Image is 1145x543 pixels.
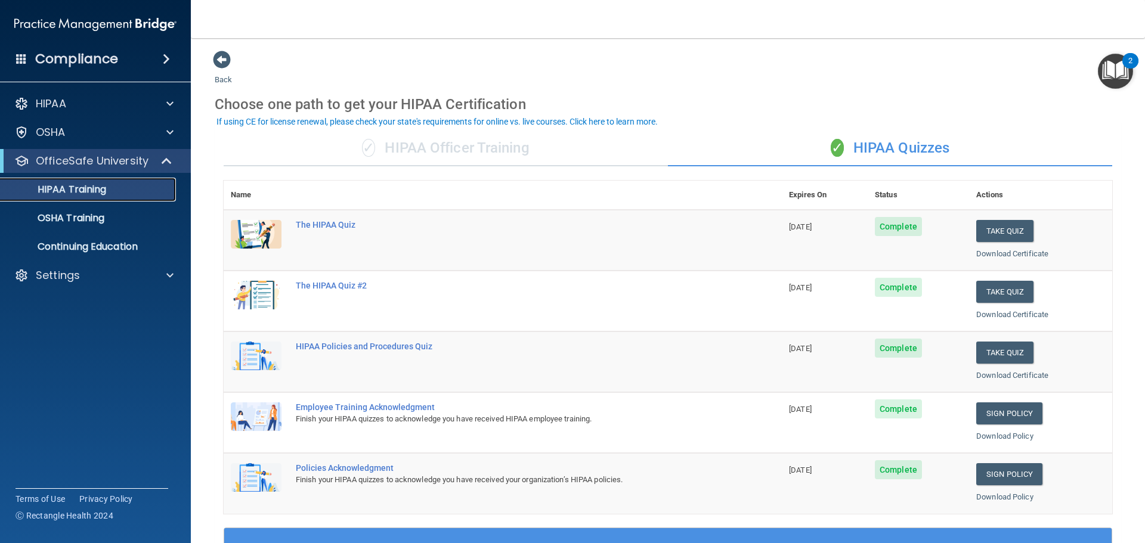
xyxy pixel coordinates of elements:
p: OSHA [36,125,66,139]
span: Complete [875,399,922,418]
div: HIPAA Officer Training [224,131,668,166]
button: Open Resource Center, 2 new notifications [1098,54,1133,89]
p: OfficeSafe University [36,154,148,168]
button: Take Quiz [976,220,1033,242]
div: Employee Training Acknowledgment [296,402,722,412]
button: Take Quiz [976,281,1033,303]
a: Download Certificate [976,371,1048,380]
a: Back [215,61,232,84]
a: Download Certificate [976,310,1048,319]
iframe: Drift Widget Chat Controller [939,458,1131,506]
a: Settings [14,268,174,283]
span: [DATE] [789,283,812,292]
span: Complete [875,278,922,297]
span: ✓ [362,139,375,157]
a: Download Policy [976,432,1033,440]
th: Actions [969,181,1112,210]
img: PMB logo [14,13,177,36]
span: Ⓒ Rectangle Health 2024 [16,510,113,522]
th: Status [868,181,969,210]
span: [DATE] [789,405,812,414]
a: Terms of Use [16,493,65,505]
a: OSHA [14,125,174,139]
a: OfficeSafe University [14,154,173,168]
p: HIPAA [36,97,66,111]
th: Expires On [782,181,868,210]
a: HIPAA [14,97,174,111]
div: The HIPAA Quiz [296,220,722,229]
div: Finish your HIPAA quizzes to acknowledge you have received HIPAA employee training. [296,412,722,426]
span: Complete [875,460,922,479]
div: Choose one path to get your HIPAA Certification [215,87,1121,122]
a: Privacy Policy [79,493,133,505]
button: Take Quiz [976,342,1033,364]
div: Finish your HIPAA quizzes to acknowledge you have received your organization’s HIPAA policies. [296,473,722,487]
div: Policies Acknowledgment [296,463,722,473]
a: Sign Policy [976,402,1042,424]
div: HIPAA Policies and Procedures Quiz [296,342,722,351]
p: OSHA Training [8,212,104,224]
button: If using CE for license renewal, please check your state's requirements for online vs. live cours... [215,116,660,128]
span: Complete [875,339,922,358]
div: 2 [1128,61,1132,76]
p: Settings [36,268,80,283]
span: [DATE] [789,466,812,474]
div: If using CE for license renewal, please check your state's requirements for online vs. live cours... [216,117,658,126]
p: Continuing Education [8,241,171,253]
a: Download Certificate [976,249,1048,258]
span: [DATE] [789,222,812,231]
div: The HIPAA Quiz #2 [296,281,722,290]
div: HIPAA Quizzes [668,131,1112,166]
h4: Compliance [35,51,118,67]
span: [DATE] [789,344,812,353]
p: HIPAA Training [8,184,106,196]
span: ✓ [831,139,844,157]
th: Name [224,181,289,210]
span: Complete [875,217,922,236]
